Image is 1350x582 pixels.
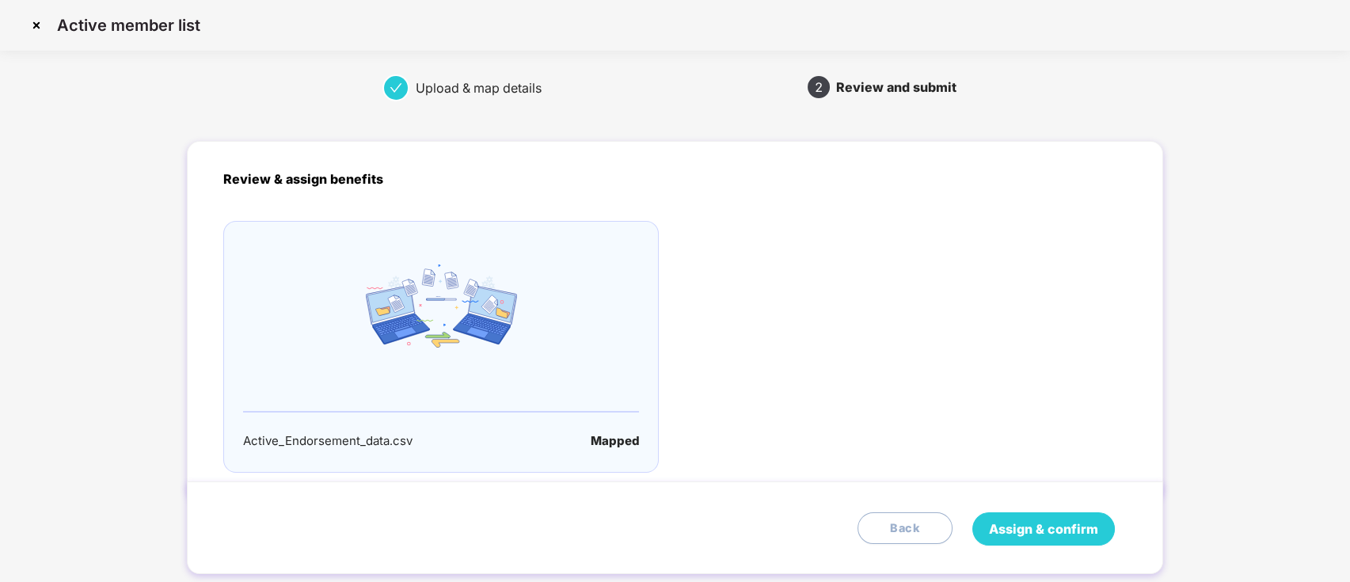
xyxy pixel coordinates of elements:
span: Assign & confirm [989,519,1098,539]
img: email_icon [366,264,517,348]
span: Back [890,519,920,538]
span: 2 [815,81,823,93]
button: Back [858,512,953,544]
button: Assign & confirm [972,512,1115,546]
span: check [390,82,402,94]
div: Upload & map details [416,75,554,101]
div: Review and submit [836,74,956,100]
div: Active_Endorsement_data.csv [243,432,413,451]
img: svg+xml;base64,PHN2ZyBpZD0iQ3Jvc3MtMzJ4MzIiIHhtbG5zPSJodHRwOi8vd3d3LnczLm9yZy8yMDAwL3N2ZyIgd2lkdG... [24,13,49,38]
p: Review & assign benefits [223,169,1128,189]
div: Mapped [590,432,639,451]
p: Active member list [57,16,200,35]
